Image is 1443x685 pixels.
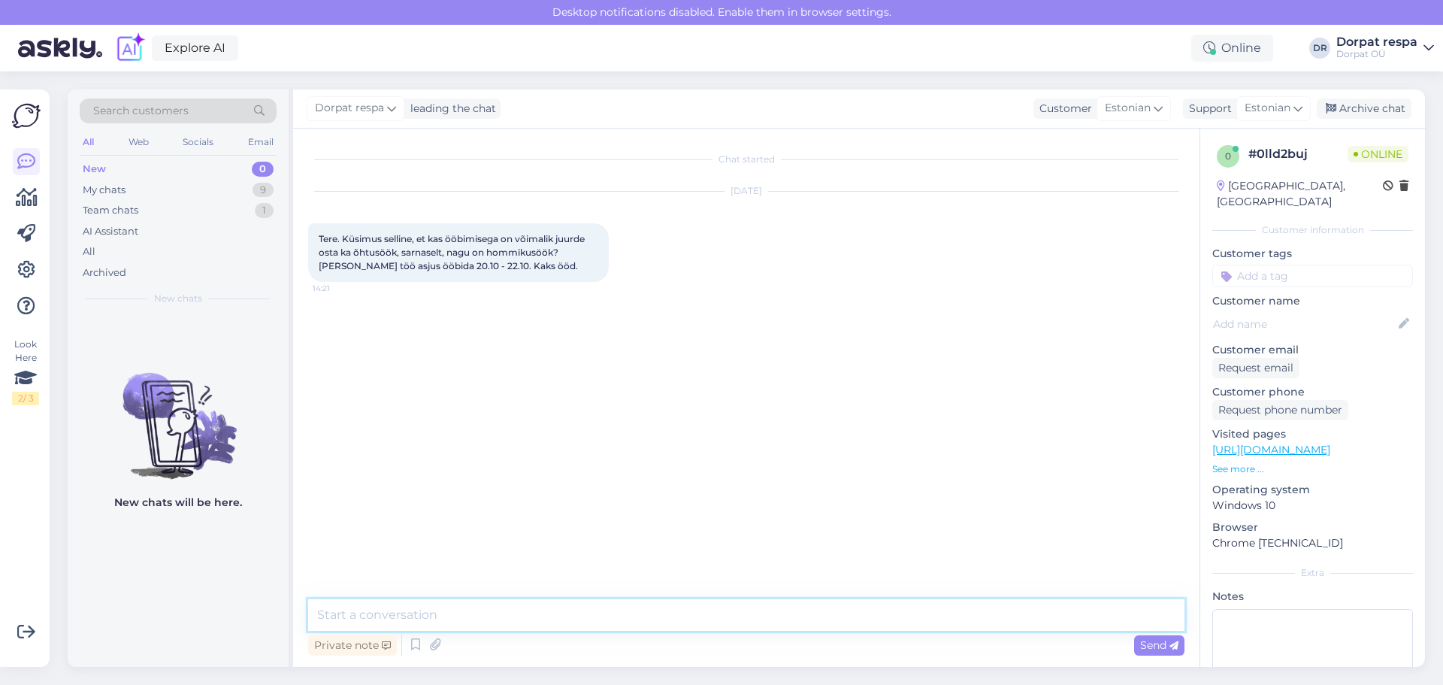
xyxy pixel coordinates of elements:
[1212,443,1330,456] a: [URL][DOMAIN_NAME]
[1033,101,1092,117] div: Customer
[1105,100,1151,117] span: Estonian
[1191,35,1273,62] div: Online
[1183,101,1232,117] div: Support
[83,244,95,259] div: All
[1336,48,1417,60] div: Dorpat OÜ
[1212,265,1413,287] input: Add a tag
[1336,36,1417,48] div: Dorpat respa
[1212,498,1413,514] p: Windows 10
[1212,358,1299,378] div: Request email
[154,292,202,305] span: New chats
[308,153,1184,166] div: Chat started
[1348,146,1408,162] span: Online
[80,132,97,152] div: All
[1212,426,1413,442] p: Visited pages
[12,338,39,405] div: Look Here
[152,35,238,61] a: Explore AI
[313,283,369,294] span: 14:21
[1212,482,1413,498] p: Operating system
[1212,400,1348,420] div: Request phone number
[1225,150,1231,162] span: 0
[83,265,126,280] div: Archived
[1317,99,1411,119] div: Archive chat
[255,203,274,218] div: 1
[308,184,1184,198] div: [DATE]
[1248,145,1348,163] div: # 0lld2buj
[319,233,587,271] span: Tere. Küsimus selline, et kas ööbimisega on võimalik juurde osta ka õhtusöök, sarnaselt, nagu on ...
[1212,566,1413,580] div: Extra
[1212,589,1413,605] p: Notes
[114,32,146,64] img: explore-ai
[1217,178,1383,210] div: [GEOGRAPHIC_DATA], [GEOGRAPHIC_DATA]
[68,346,289,481] img: No chats
[83,224,138,239] div: AI Assistant
[1212,384,1413,400] p: Customer phone
[315,100,384,117] span: Dorpat respa
[1213,316,1396,332] input: Add name
[83,162,106,177] div: New
[114,495,242,511] p: New chats will be here.
[12,392,39,405] div: 2 / 3
[1212,535,1413,551] p: Chrome [TECHNICAL_ID]
[1140,638,1178,652] span: Send
[252,162,274,177] div: 0
[126,132,152,152] div: Web
[253,183,274,198] div: 9
[180,132,216,152] div: Socials
[1212,293,1413,309] p: Customer name
[1212,223,1413,237] div: Customer information
[1212,342,1413,358] p: Customer email
[1309,38,1330,59] div: DR
[1212,520,1413,535] p: Browser
[93,103,189,119] span: Search customers
[1336,36,1434,60] a: Dorpat respaDorpat OÜ
[245,132,277,152] div: Email
[83,203,138,218] div: Team chats
[83,183,126,198] div: My chats
[1245,100,1290,117] span: Estonian
[308,635,397,656] div: Private note
[1212,462,1413,476] p: See more ...
[1212,246,1413,262] p: Customer tags
[12,102,41,130] img: Askly Logo
[404,101,496,117] div: leading the chat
